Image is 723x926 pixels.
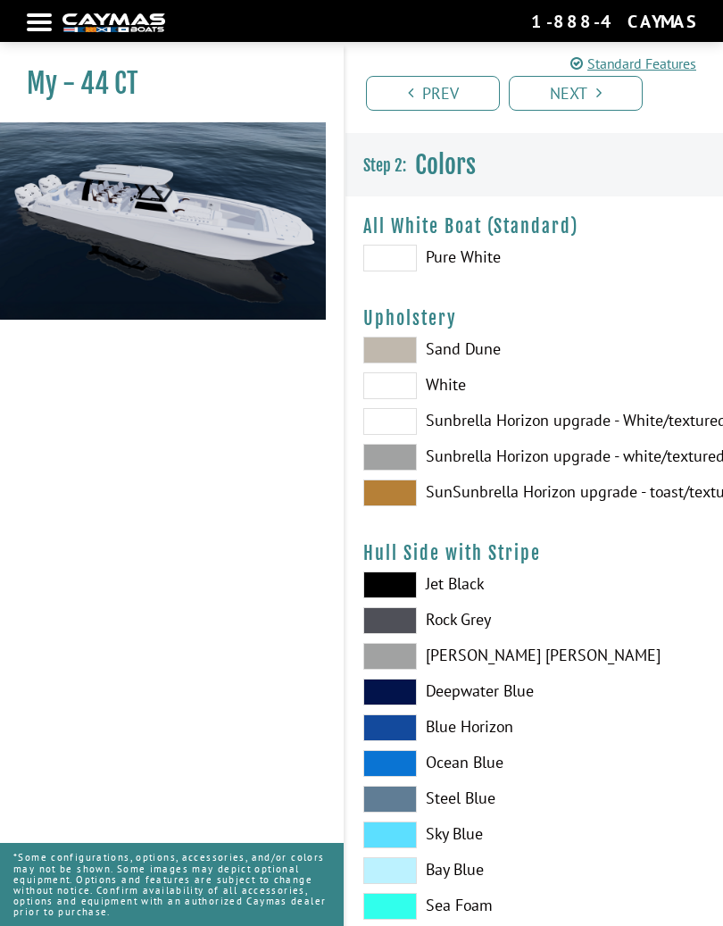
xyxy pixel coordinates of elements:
[363,245,705,271] label: Pure White
[366,76,500,111] a: Prev
[363,643,705,670] label: [PERSON_NAME] [PERSON_NAME]
[62,13,165,32] img: white-logo-c9c8dbefe5ff5ceceb0f0178aa75bf4bb51f6bca0971e226c86eb53dfe498488.png
[363,607,705,634] label: Rock Grey
[363,480,705,506] label: SunSunbrella Horizon upgrade - toast/textured toast accent
[509,76,643,111] a: Next
[363,372,705,399] label: White
[363,337,705,363] label: Sand Dune
[363,542,705,564] h4: Hull Side with Stripe
[363,750,705,777] label: Ocean Blue
[363,307,705,330] h4: Upholstery
[363,408,705,435] label: Sunbrella Horizon upgrade - White/textured white accent
[27,67,299,100] h1: My - 44 CT
[363,893,705,920] label: Sea Foam
[363,571,705,598] label: Jet Black
[363,215,705,238] h4: All White Boat (Standard)
[570,53,696,74] a: Standard Features
[363,857,705,884] label: Bay Blue
[345,133,723,197] h3: Colors
[361,73,723,111] ul: Pagination
[363,822,705,848] label: Sky Blue
[363,714,705,741] label: Blue Horizon
[363,444,705,471] label: Sunbrella Horizon upgrade - white/textured grey accent
[13,843,330,926] p: *Some configurations, options, accessories, and/or colors may not be shown. Some images may depic...
[363,786,705,813] label: Steel Blue
[363,679,705,705] label: Deepwater Blue
[531,10,696,33] div: 1-888-4CAYMAS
